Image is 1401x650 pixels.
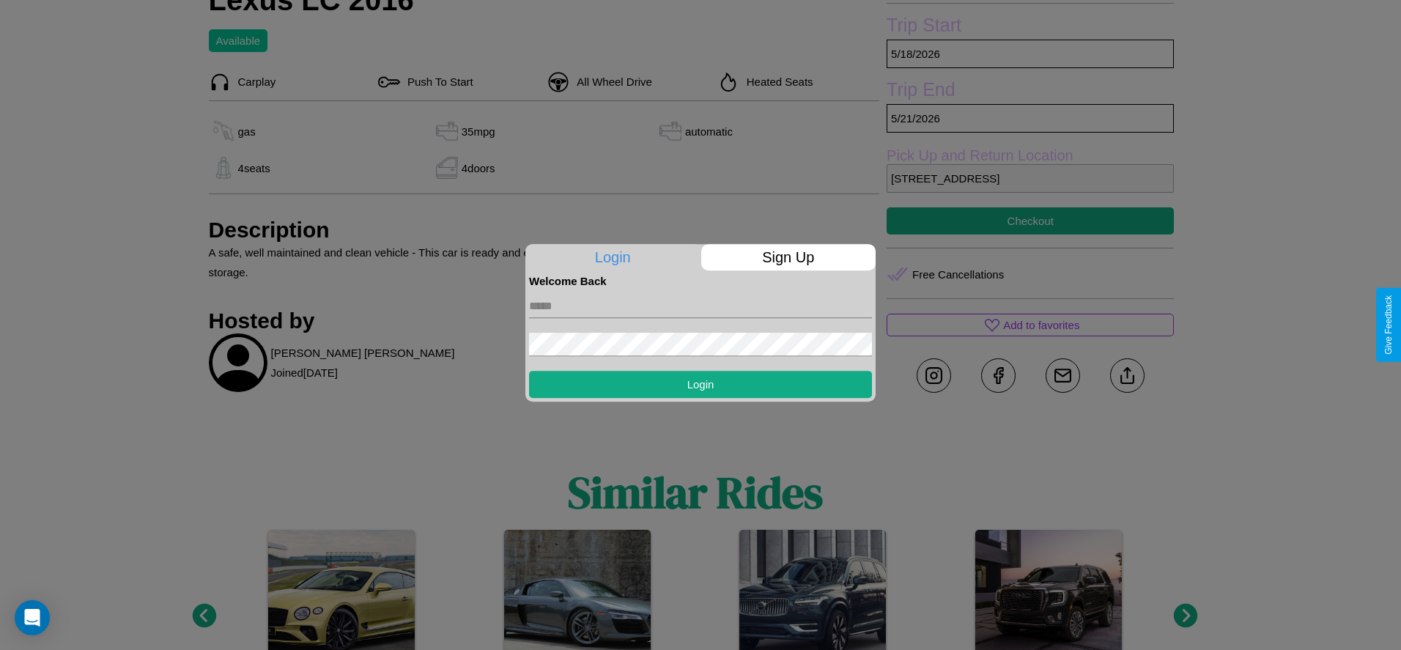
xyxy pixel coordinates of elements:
div: Give Feedback [1383,295,1394,355]
div: Open Intercom Messenger [15,600,50,635]
p: Login [525,244,700,270]
h4: Welcome Back [529,275,872,287]
button: Login [529,371,872,398]
p: Sign Up [701,244,876,270]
